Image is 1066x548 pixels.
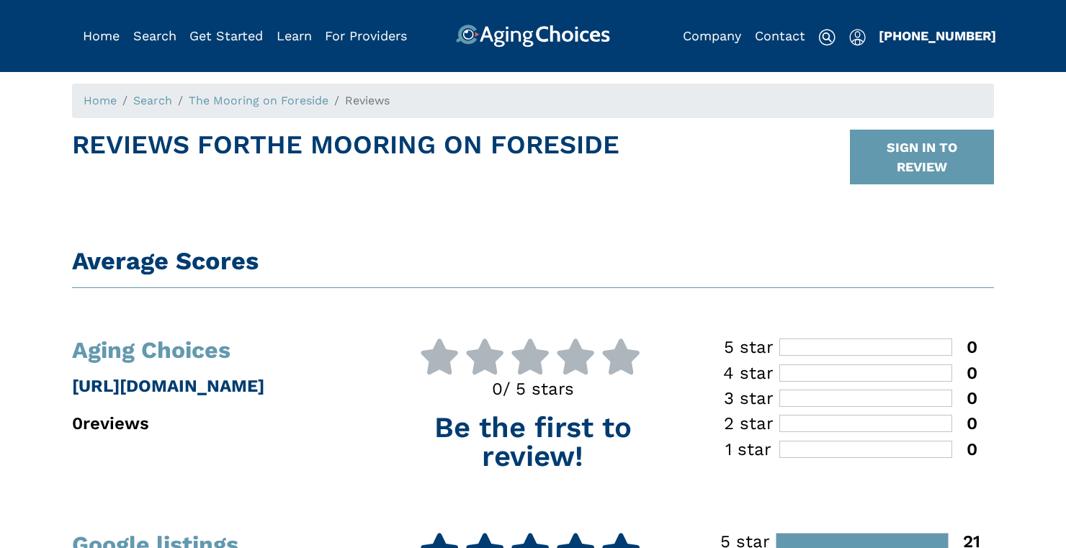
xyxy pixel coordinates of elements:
[952,364,977,382] div: 0
[72,410,365,436] p: 0 reviews
[387,413,680,471] p: Be the first to review!
[952,441,977,458] div: 0
[755,28,805,43] a: Contact
[277,28,312,43] a: Learn
[850,130,994,184] button: SIGN IN TO REVIEW
[818,29,836,46] img: search-icon.svg
[72,246,994,276] h1: Average Scores
[718,338,779,356] div: 5 star
[718,390,779,407] div: 3 star
[718,441,779,458] div: 1 star
[952,415,977,432] div: 0
[72,130,619,184] h1: Reviews For The Mooring on Foreside
[387,376,680,402] p: 0 / 5 stars
[683,28,741,43] a: Company
[849,29,866,46] img: user-icon.svg
[84,94,117,107] a: Home
[72,84,994,118] nav: breadcrumb
[325,28,407,43] a: For Providers
[72,373,365,399] p: [URL][DOMAIN_NAME]
[133,28,176,43] a: Search
[189,28,263,43] a: Get Started
[879,28,996,43] a: [PHONE_NUMBER]
[345,94,390,107] span: Reviews
[952,338,977,356] div: 0
[133,94,172,107] a: Search
[456,24,610,48] img: AgingChoices
[189,94,328,107] a: The Mooring on Foreside
[83,28,120,43] a: Home
[72,338,365,361] h1: Aging Choices
[718,415,779,432] div: 2 star
[718,364,779,382] div: 4 star
[133,24,176,48] div: Popover trigger
[952,390,977,407] div: 0
[849,24,866,48] div: Popover trigger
